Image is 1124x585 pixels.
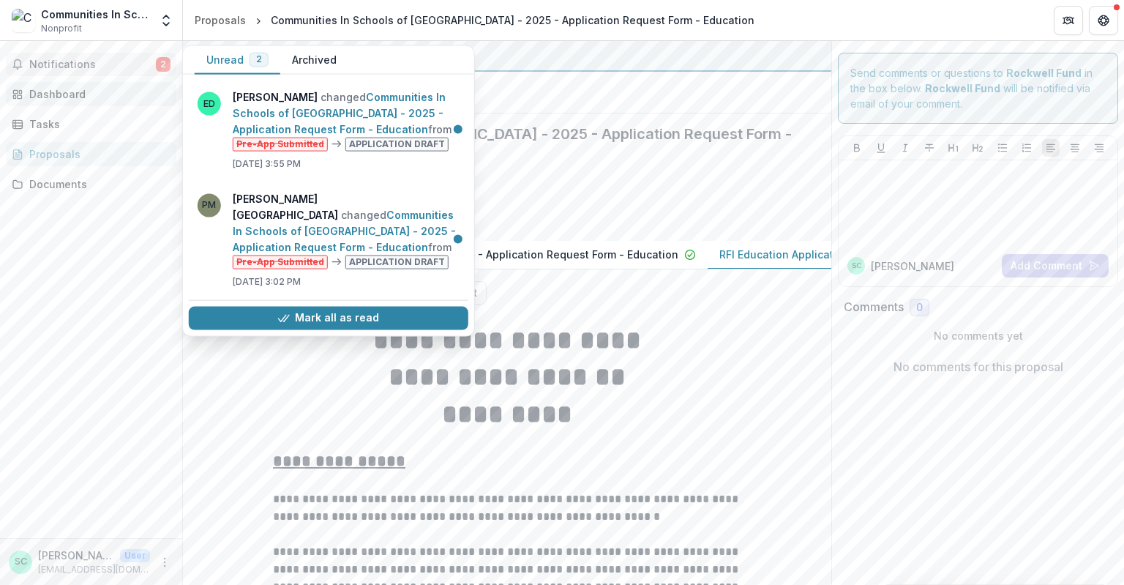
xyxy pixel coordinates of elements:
span: 0 [916,302,923,314]
nav: breadcrumb [189,10,760,31]
button: Notifications2 [6,53,176,76]
a: Documents [6,172,176,196]
a: Communities In Schools of [GEOGRAPHIC_DATA] - 2025 - Application Request Form - Education [233,91,446,135]
div: Send comments or questions to in the box below. will be notified via email of your comment. [838,53,1118,124]
div: Sarah Conlon [15,557,27,567]
p: No comments for this proposal [893,358,1063,376]
span: 2 [156,57,171,72]
button: Align Center [1066,139,1084,157]
p: [PERSON_NAME] [871,258,954,274]
p: [EMAIL_ADDRESS][DOMAIN_NAME] [38,563,150,576]
button: Italicize [896,139,914,157]
button: Align Left [1042,139,1060,157]
p: User [120,549,150,562]
button: Ordered List [1018,139,1035,157]
h2: Communities In Schools of [GEOGRAPHIC_DATA] - 2025 - Application Request Form - Education [195,125,796,160]
p: [PERSON_NAME] [38,548,114,563]
div: Proposals [29,146,165,162]
button: Bold [848,139,866,157]
div: Rockwell Fund [195,47,820,64]
span: 2 [256,54,262,64]
button: More [156,554,173,571]
p: No comments yet [844,328,1112,343]
strong: Rockwell Fund [1006,67,1082,79]
img: Communities In Schools of Houston [12,9,35,32]
button: Underline [872,139,890,157]
span: Notifications [29,59,156,71]
button: Mark all as read [189,306,468,329]
p: RFI Education Application [719,247,850,262]
span: Nonprofit [41,22,82,35]
button: Partners [1054,6,1083,35]
div: Communities In Schools of [GEOGRAPHIC_DATA] - 2025 - Application Request Form - Education [271,12,754,28]
button: Open entity switcher [156,6,176,35]
button: Unread [195,46,280,75]
a: Tasks [6,112,176,136]
div: Tasks [29,116,165,132]
button: Add Comment [1002,254,1109,277]
a: Proposals [6,142,176,166]
button: Bullet List [994,139,1011,157]
div: Dashboard [29,86,165,102]
h2: Comments [844,300,904,314]
a: Proposals [189,10,252,31]
a: Dashboard [6,82,176,106]
button: Align Right [1090,139,1108,157]
button: Archived [280,46,348,75]
button: Get Help [1089,6,1118,35]
div: Sarah Conlon [852,262,861,269]
button: Heading 1 [945,139,962,157]
button: Strike [921,139,938,157]
p: changed from [233,89,460,152]
div: Proposals [195,12,246,28]
p: changed from [233,190,460,269]
a: Communities In Schools of [GEOGRAPHIC_DATA] - 2025 - Application Request Form - Education [233,208,456,253]
div: Documents [29,176,165,192]
div: Communities In Schools of [GEOGRAPHIC_DATA] [41,7,150,22]
strong: Rockwell Fund [925,82,1000,94]
button: Heading 2 [969,139,986,157]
